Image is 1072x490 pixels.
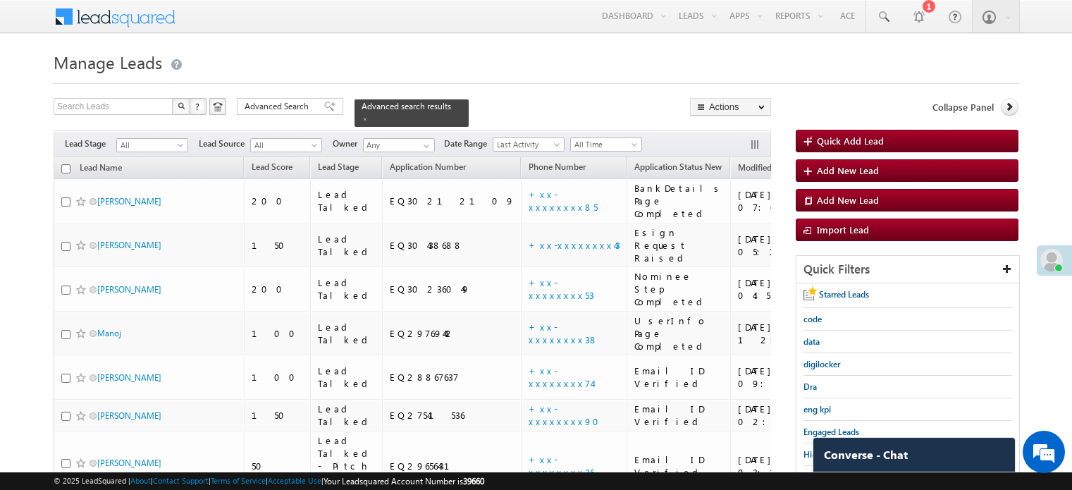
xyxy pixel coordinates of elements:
[738,162,785,173] span: Modified On
[803,359,840,369] span: digilocker
[634,161,722,172] span: Application Status New
[117,139,184,152] span: All
[690,98,771,116] button: Actions
[362,101,451,111] span: Advanced search results
[252,409,304,422] div: 150
[529,276,594,301] a: +xx-xxxxxxxx53
[324,476,484,486] span: Your Leadsquared Account Number is
[738,365,826,390] div: [DATE] 09:15 PM
[390,283,515,295] div: EQ30236049
[318,321,376,346] div: Lead Talked
[318,233,376,258] div: Lead Talked
[390,195,515,207] div: EQ30212109
[116,138,188,152] a: All
[252,239,304,252] div: 150
[268,476,321,485] a: Acceptable Use
[318,188,376,214] div: Lead Talked
[529,321,598,345] a: +xx-xxxxxxxx38
[390,161,466,172] span: Application Number
[529,239,620,251] a: +xx-xxxxxxxx43
[803,314,822,324] span: code
[195,100,202,112] span: ?
[318,276,376,302] div: Lead Talked
[634,453,724,479] div: Email ID Verified
[333,137,363,150] span: Owner
[731,159,806,178] a: Modified On (sorted descending)
[390,409,515,422] div: EQ27541536
[97,284,161,295] a: [PERSON_NAME]
[738,188,826,214] div: [DATE] 07:02 PM
[570,137,642,152] a: All Time
[252,161,292,172] span: Lead Score
[252,327,304,340] div: 100
[634,270,724,308] div: Nominee Step Completed
[824,448,908,461] span: Converse - Chat
[634,365,724,390] div: Email ID Verified
[390,327,515,340] div: EQ29769442
[803,449,822,460] span: High
[190,98,207,115] button: ?
[634,314,724,353] div: UserInfo Page Completed
[817,194,879,206] span: Add New Lead
[250,138,322,152] a: All
[153,476,209,485] a: Contact Support
[493,137,565,152] a: Last Activity
[252,371,304,384] div: 100
[178,102,185,109] img: Search
[130,476,151,485] a: About
[383,159,473,178] a: Application Number
[817,164,879,176] span: Add New Lead
[529,453,594,478] a: +xx-xxxxxxxx36
[318,365,376,390] div: Lead Talked
[311,159,366,178] a: Lead Stage
[252,460,304,472] div: 50
[529,188,598,213] a: +xx-xxxxxxxx85
[803,336,820,347] span: data
[73,160,129,178] a: Lead Name
[97,328,121,338] a: Manoj
[634,226,724,264] div: Esign Request Raised
[199,137,250,150] span: Lead Source
[932,101,994,114] span: Collapse Panel
[252,195,304,207] div: 200
[61,164,70,173] input: Check all records
[803,404,831,415] span: eng kpi
[817,223,869,235] span: Import Lead
[463,476,484,486] span: 39660
[627,159,729,178] a: Application Status New
[54,474,484,488] span: © 2025 LeadSquared | | | | |
[493,138,560,151] span: Last Activity
[571,138,638,151] span: All Time
[97,196,161,207] a: [PERSON_NAME]
[252,283,304,295] div: 200
[245,100,313,113] span: Advanced Search
[803,381,817,392] span: Dra
[819,289,869,300] span: Starred Leads
[817,135,884,147] span: Quick Add Lead
[65,137,116,150] span: Lead Stage
[738,453,826,479] div: [DATE] 03:13 PM
[318,403,376,428] div: Lead Talked
[390,460,515,472] div: EQ29656431
[529,365,592,389] a: +xx-xxxxxxxx74
[529,161,586,172] span: Phone Number
[634,182,724,220] div: BankDetails Page Completed
[634,403,724,428] div: Email ID Verified
[738,403,826,428] div: [DATE] 02:58 PM
[738,276,826,302] div: [DATE] 04:53 PM
[738,233,826,258] div: [DATE] 05:18 PM
[363,138,435,152] input: Type to Search
[803,427,859,437] span: Engaged Leads
[97,240,161,250] a: [PERSON_NAME]
[738,321,826,346] div: [DATE] 12:03 AM
[390,239,515,252] div: EQ30438688
[416,139,433,153] a: Show All Items
[245,159,300,178] a: Lead Score
[54,51,162,73] span: Manage Leads
[97,410,161,421] a: [PERSON_NAME]
[211,476,266,485] a: Terms of Service
[529,403,608,427] a: +xx-xxxxxxxx90
[97,372,161,383] a: [PERSON_NAME]
[796,256,1019,283] div: Quick Filters
[251,139,318,152] span: All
